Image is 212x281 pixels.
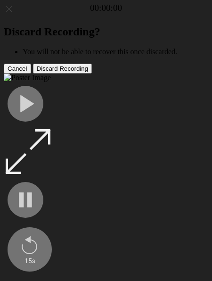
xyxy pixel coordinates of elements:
img: Poster Image [4,74,51,82]
button: Cancel [4,64,31,74]
button: Discard Recording [33,64,92,74]
h2: Discard Recording? [4,25,208,38]
a: 00:00:00 [90,3,122,13]
li: You will not be able to recover this once discarded. [23,48,208,56]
